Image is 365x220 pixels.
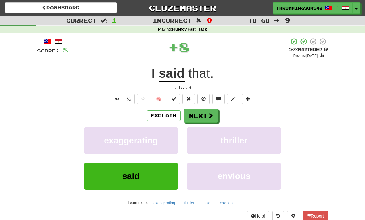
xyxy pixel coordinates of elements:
[122,171,140,181] span: said
[168,94,180,104] button: Set this sentence to 100% Mastered (alt+m)
[147,110,181,121] button: Explain
[181,198,198,208] button: thriller
[126,2,238,13] a: Clozemaster
[188,66,210,81] span: that
[137,94,149,104] button: Favorite sentence (alt+f)
[221,136,247,145] span: thriller
[293,54,318,58] small: Review: [DATE]
[182,94,195,104] button: Reset to 0% Mastered (alt+r)
[184,109,218,123] button: Next
[242,94,254,104] button: Add to collection (alt+a)
[227,94,239,104] button: Edit sentence (alt+d)
[289,47,328,52] div: Mastered
[200,198,214,208] button: said
[37,38,68,45] div: /
[150,198,178,208] button: exaggerating
[196,18,203,23] span: :
[197,94,210,104] button: Ignore sentence (alt+i)
[179,39,190,55] span: 8
[104,136,158,145] span: exaggerating
[172,27,207,31] strong: Fluency Fast Track
[207,16,212,24] span: 0
[152,94,165,104] button: 🧠
[187,163,281,189] button: envious
[218,171,251,181] span: envious
[63,46,68,54] span: 8
[101,18,108,23] span: :
[128,201,148,205] small: Learn more:
[276,5,322,11] span: ThrummingSun5429
[274,18,281,23] span: :
[168,38,179,56] span: +
[159,66,185,82] u: said
[216,198,236,208] button: envious
[37,85,328,91] div: قلت ذلك.
[37,48,59,53] span: Score:
[336,5,339,9] span: /
[187,127,281,154] button: thriller
[273,2,353,14] a: ThrummingSun5429 /
[185,66,213,81] span: .
[5,2,117,13] a: Dashboard
[112,16,117,24] span: 1
[109,94,135,104] div: Text-to-speech controls
[66,17,97,23] span: Correct
[152,66,155,81] span: I
[285,16,290,24] span: 9
[84,127,178,154] button: exaggerating
[84,163,178,189] button: said
[248,17,270,23] span: To go
[153,17,192,23] span: Incorrect
[111,94,123,104] button: Play sentence audio (ctl+space)
[123,94,135,104] button: ½
[289,47,298,52] span: 50 %
[212,94,225,104] button: Discuss sentence (alt+u)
